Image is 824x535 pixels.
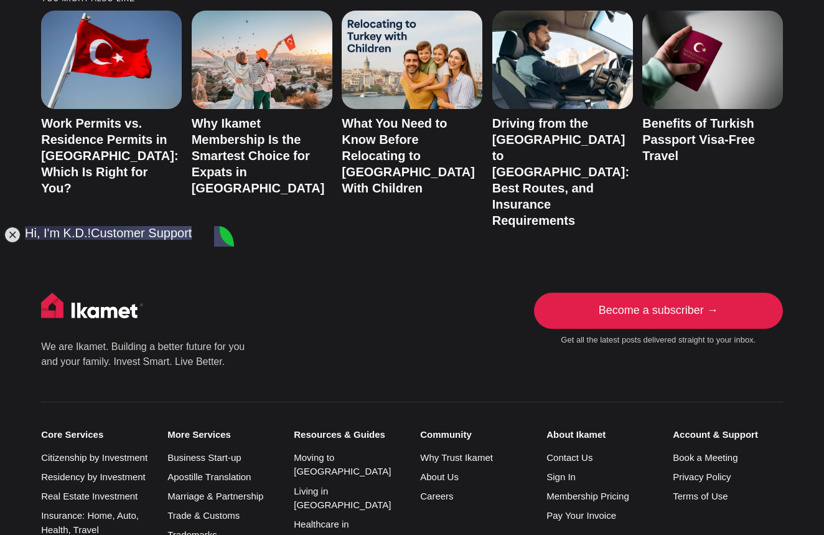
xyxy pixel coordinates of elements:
[546,452,592,463] a: Contact Us
[673,471,731,482] a: Privacy Policy
[534,335,783,346] small: Get all the latest posts delivered straight to your inbox.
[166,120,258,134] span: Already a member?
[420,491,453,501] a: Careers
[192,11,332,109] img: Why Ikamet Membership Is the Smartest Choice for Expats in Türkiye
[20,52,441,68] p: Become a member of to start commenting.
[546,429,657,440] small: About Ikamet
[546,510,616,521] a: Pay Your Invoice
[260,120,294,133] button: Sign in
[673,491,728,501] a: Terms of Use
[212,54,252,65] span: Ikamet
[642,116,755,163] a: Benefits of Turkish Passport Visa-Free Travel
[189,85,271,112] button: Sign up now
[342,11,482,109] img: What You Need to Know Before Relocating to Turkey With Children
[642,11,783,109] img: Benefits of Turkish Passport Visa-Free Travel
[294,429,404,440] small: Resources & Guides
[138,25,322,47] h1: Start the conversation
[492,116,629,227] a: Driving from the [GEOGRAPHIC_DATA] to [GEOGRAPHIC_DATA]: Best Routes, and Insurance Requirements
[420,452,493,463] a: Why Trust Ikamet
[420,471,459,482] a: About Us
[492,11,633,109] img: Driving from the UK to Türkiye: Best Routes, and Insurance Requirements
[546,471,576,482] a: Sign In
[294,452,391,477] a: Moving to [GEOGRAPHIC_DATA]
[673,429,783,440] small: Account & Support
[673,452,737,463] a: Book a Meeting
[420,429,530,440] small: Community
[534,293,783,329] a: Become a subscriber →
[41,11,182,109] img: Work Permits vs. Residence Permits in Türkiye: Which Is Right for You?
[342,116,475,195] a: What You Need to Know Before Relocating to [GEOGRAPHIC_DATA] With Children
[192,116,325,195] a: Why Ikamet Membership Is the Smartest Choice for Expats in [GEOGRAPHIC_DATA]
[294,486,391,511] a: Living in [GEOGRAPHIC_DATA]
[546,491,629,501] a: Membership Pricing
[41,116,178,195] a: Work Permits vs. Residence Permits in [GEOGRAPHIC_DATA]: Which Is Right for You?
